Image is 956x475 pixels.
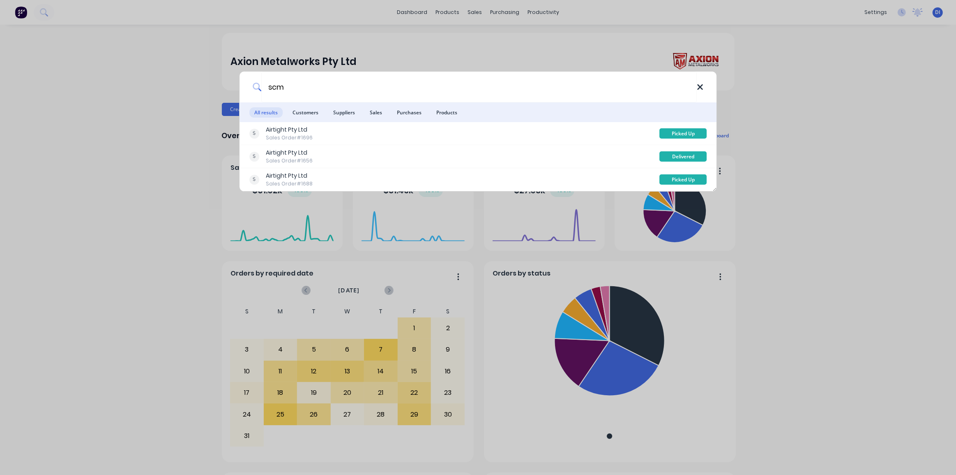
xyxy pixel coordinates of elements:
div: Sales Order #1688 [266,180,313,188]
div: Delivered [660,151,707,162]
span: Purchases [392,107,426,118]
div: Sales Order #1696 [266,134,313,141]
span: Products [431,107,462,118]
div: Airtight Pty Ltd [266,171,313,180]
div: Picked Up [660,128,707,139]
span: Sales [365,107,387,118]
div: Sales Order #1656 [266,157,313,165]
div: Picked Up [660,174,707,185]
span: Customers [288,107,323,118]
div: Airtight Pty Ltd [266,125,313,134]
span: All results [249,107,283,118]
input: Start typing a customer or supplier name to create a new order... [261,72,697,102]
span: Suppliers [328,107,360,118]
div: Airtight Pty Ltd [266,148,313,157]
